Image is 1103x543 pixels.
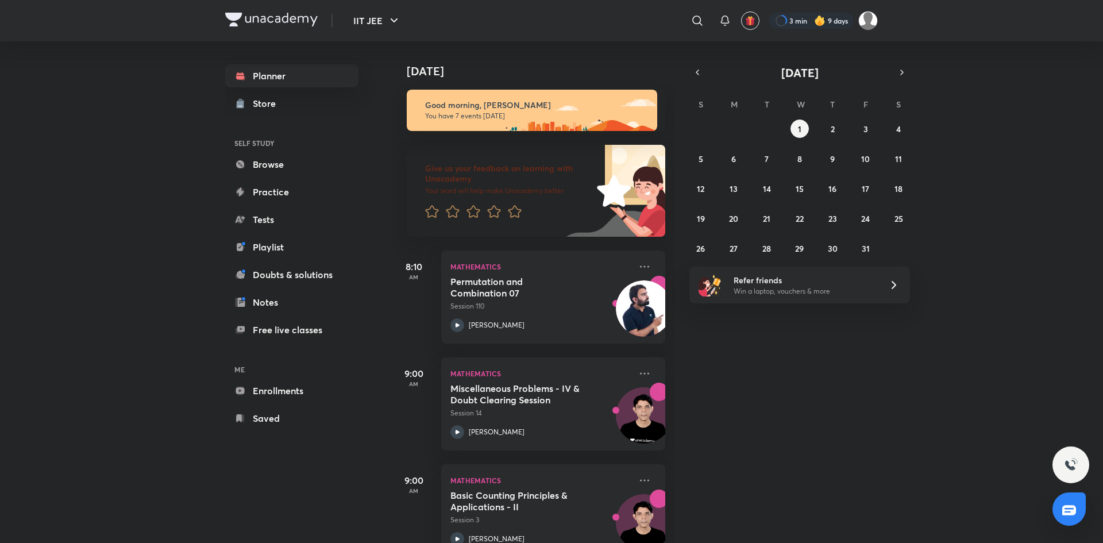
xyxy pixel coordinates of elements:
[863,124,868,134] abbr: October 3, 2025
[814,15,826,26] img: streak
[823,149,842,168] button: October 9, 2025
[705,64,894,80] button: [DATE]
[699,274,722,296] img: referral
[731,153,736,164] abbr: October 6, 2025
[790,120,809,138] button: October 1, 2025
[758,239,776,257] button: October 28, 2025
[828,213,837,224] abbr: October 23, 2025
[823,209,842,228] button: October 23, 2025
[857,209,875,228] button: October 24, 2025
[692,179,710,198] button: October 12, 2025
[450,301,631,311] p: Session 110
[391,380,437,387] p: AM
[450,490,593,513] h5: Basic Counting Principles & Applications - II
[790,209,809,228] button: October 22, 2025
[861,213,870,224] abbr: October 24, 2025
[692,239,710,257] button: October 26, 2025
[857,120,875,138] button: October 3, 2025
[225,92,358,115] a: Store
[225,153,358,176] a: Browse
[765,153,769,164] abbr: October 7, 2025
[734,286,875,296] p: Win a laptop, vouchers & more
[391,487,437,494] p: AM
[763,183,771,194] abbr: October 14, 2025
[407,64,677,78] h4: [DATE]
[858,11,878,30] img: Aayush Kumar Jha
[225,291,358,314] a: Notes
[696,243,705,254] abbr: October 26, 2025
[558,145,665,237] img: feedback_image
[391,260,437,274] h5: 8:10
[425,100,647,110] h6: Good morning, [PERSON_NAME]
[699,99,703,110] abbr: Sunday
[861,153,870,164] abbr: October 10, 2025
[450,276,593,299] h5: Permutation and Combination 07
[450,260,631,274] p: Mathematics
[741,11,759,30] button: avatar
[797,99,805,110] abbr: Wednesday
[889,179,908,198] button: October 18, 2025
[391,367,437,380] h5: 9:00
[889,120,908,138] button: October 4, 2025
[425,111,647,121] p: You have 7 events [DATE]
[724,179,743,198] button: October 13, 2025
[692,209,710,228] button: October 19, 2025
[730,243,738,254] abbr: October 27, 2025
[823,179,842,198] button: October 16, 2025
[699,153,703,164] abbr: October 5, 2025
[391,473,437,487] h5: 9:00
[225,318,358,341] a: Free live classes
[896,99,901,110] abbr: Saturday
[857,149,875,168] button: October 10, 2025
[797,153,802,164] abbr: October 8, 2025
[616,394,672,449] img: Avatar
[862,243,870,254] abbr: October 31, 2025
[724,239,743,257] button: October 27, 2025
[1064,458,1078,472] img: ttu
[889,209,908,228] button: October 25, 2025
[450,383,593,406] h5: Miscellaneous Problems - IV & Doubt Clearing Session
[697,213,705,224] abbr: October 19, 2025
[697,183,704,194] abbr: October 12, 2025
[225,13,318,26] img: Company Logo
[731,99,738,110] abbr: Monday
[407,90,657,131] img: morning
[469,427,524,437] p: [PERSON_NAME]
[790,149,809,168] button: October 8, 2025
[225,407,358,430] a: Saved
[831,124,835,134] abbr: October 2, 2025
[225,236,358,259] a: Playlist
[729,213,738,224] abbr: October 20, 2025
[894,183,903,194] abbr: October 18, 2025
[798,124,801,134] abbr: October 1, 2025
[896,124,901,134] abbr: October 4, 2025
[724,149,743,168] button: October 6, 2025
[828,183,836,194] abbr: October 16, 2025
[857,179,875,198] button: October 17, 2025
[425,186,593,195] p: Your word will help make Unacademy better
[425,163,593,184] h6: Give us your feedback on learning with Unacademy
[790,179,809,198] button: October 15, 2025
[391,274,437,280] p: AM
[450,473,631,487] p: Mathematics
[762,243,771,254] abbr: October 28, 2025
[469,320,524,330] p: [PERSON_NAME]
[830,99,835,110] abbr: Thursday
[758,179,776,198] button: October 14, 2025
[763,213,770,224] abbr: October 21, 2025
[830,153,835,164] abbr: October 9, 2025
[795,243,804,254] abbr: October 29, 2025
[823,239,842,257] button: October 30, 2025
[225,379,358,402] a: Enrollments
[730,183,738,194] abbr: October 13, 2025
[828,243,838,254] abbr: October 30, 2025
[225,208,358,231] a: Tests
[724,209,743,228] button: October 20, 2025
[346,9,408,32] button: IIT JEE
[745,16,755,26] img: avatar
[863,99,868,110] abbr: Friday
[450,408,631,418] p: Session 14
[857,239,875,257] button: October 31, 2025
[862,183,869,194] abbr: October 17, 2025
[796,183,804,194] abbr: October 15, 2025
